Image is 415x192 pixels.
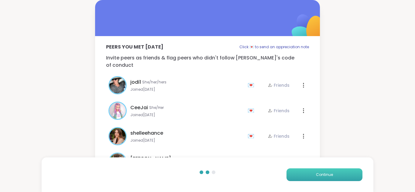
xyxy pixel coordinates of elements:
span: Joined [DATE] [130,113,244,117]
img: shelleehance [109,128,126,144]
div: Friends [268,108,290,114]
div: 💌 [248,157,257,167]
span: She/Her [149,105,164,110]
span: shelleehance [130,130,163,137]
span: jodi1 [130,79,141,86]
p: Invite peers as friends & flag peers who didn't follow [PERSON_NAME]'s code of conduct [106,54,309,69]
div: 💌 [248,80,257,90]
div: Friends [268,82,290,88]
span: Continue [316,172,333,177]
span: Joined [DATE] [130,138,244,143]
button: Continue [286,168,362,181]
span: [PERSON_NAME] [130,155,171,162]
span: CeeJai [130,104,148,111]
span: She/her/hers [142,80,166,85]
span: Joined [DATE] [130,87,244,92]
p: Peers you met [DATE] [106,43,163,51]
img: jodi1 [109,77,126,93]
p: Click 💌 to send an appreciation note [239,43,309,51]
div: 💌 [248,131,257,141]
img: Adrienne_QueenOfTheDawn [109,153,126,170]
img: CeeJai [109,103,126,119]
div: 💌 [248,106,257,116]
div: Friends [268,133,290,139]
